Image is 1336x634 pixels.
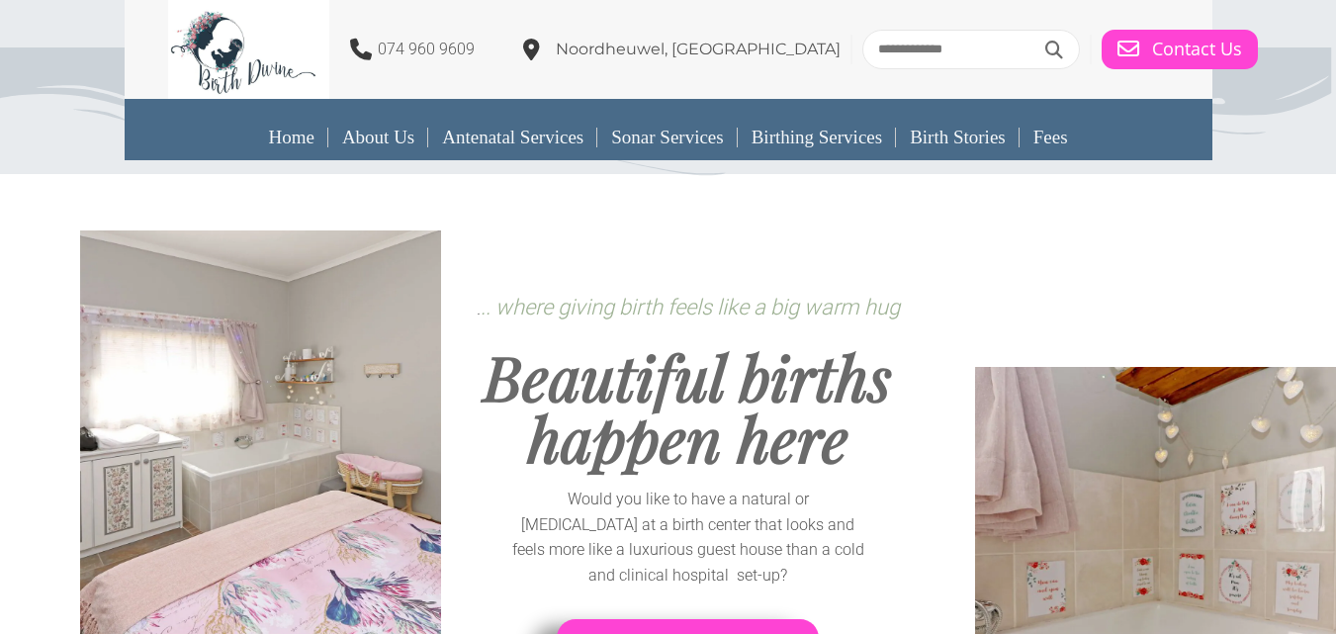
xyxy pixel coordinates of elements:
a: Contact Us [1102,30,1258,69]
a: Birth Stories [896,115,1020,160]
a: About Us [328,115,428,160]
span: . [477,300,900,318]
p: 074 960 9609 [378,37,475,62]
a: Birthing Services [738,115,896,160]
a: Fees [1020,115,1082,160]
span: Noordheuwel, [GEOGRAPHIC_DATA] [556,40,841,58]
a: Antenatal Services [428,115,597,160]
a: Sonar Services [597,115,737,160]
span: .. where giving birth feels like a big warm hug [481,295,900,319]
a: Home [254,115,327,160]
span: Contact Us [1152,39,1242,60]
p: Would you like to have a natural or [MEDICAL_DATA] at a birth center that looks and feels more li... [511,487,864,588]
span: Beautiful births happen here [484,335,892,479]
